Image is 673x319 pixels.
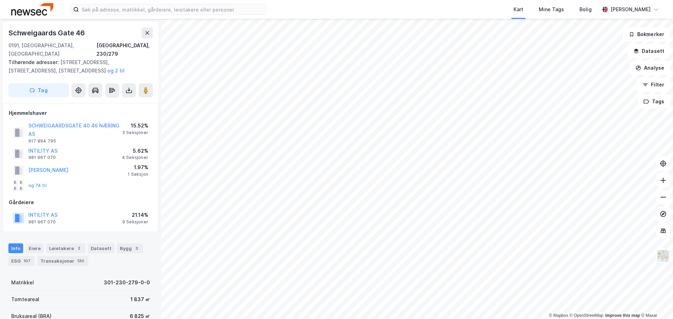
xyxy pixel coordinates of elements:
[637,78,670,92] button: Filter
[11,278,34,287] div: Matrikkel
[122,130,148,136] div: 5 Seksjoner
[638,285,673,319] iframe: Chat Widget
[130,295,150,304] div: 1 837 ㎡
[104,278,150,287] div: 301-230-279-0-0
[11,295,39,304] div: Tomteareal
[122,155,148,160] div: 4 Seksjoner
[9,198,152,207] div: Gårdeiere
[11,3,53,15] img: newsec-logo.f6e21ccffca1b3a03d2d.png
[28,219,56,225] div: 981 967 070
[122,219,148,225] div: 9 Seksjoner
[128,163,148,172] div: 1.97%
[28,155,56,160] div: 981 967 070
[26,243,43,253] div: Eiere
[514,5,523,14] div: Kart
[630,61,670,75] button: Analyse
[96,41,153,58] div: [GEOGRAPHIC_DATA], 230/279
[117,243,143,253] div: Bygg
[8,58,147,75] div: [STREET_ADDRESS], [STREET_ADDRESS], [STREET_ADDRESS]
[79,4,266,15] input: Søk på adresse, matrikkel, gårdeiere, leietakere eller personer
[8,256,35,266] div: ESG
[623,27,670,41] button: Bokmerker
[570,313,604,318] a: OpenStreetMap
[75,245,82,252] div: 2
[8,27,86,39] div: Schweigaards Gate 46
[122,122,148,130] div: 15.52%
[627,44,670,58] button: Datasett
[611,5,651,14] div: [PERSON_NAME]
[8,83,69,97] button: Tag
[8,59,60,65] span: Tilhørende adresser:
[88,243,114,253] div: Datasett
[549,313,568,318] a: Mapbox
[8,41,96,58] div: 0191, [GEOGRAPHIC_DATA], [GEOGRAPHIC_DATA]
[76,257,86,264] div: 130
[579,5,592,14] div: Bolig
[22,257,32,264] div: 107
[9,109,152,117] div: Hjemmelshaver
[539,5,564,14] div: Mine Tags
[638,95,670,109] button: Tags
[605,313,640,318] a: Improve this map
[38,256,88,266] div: Transaksjoner
[28,138,56,144] div: 917 894 795
[133,245,140,252] div: 3
[122,211,148,219] div: 21.14%
[657,249,670,263] img: Z
[46,243,85,253] div: Leietakere
[122,147,148,155] div: 5.62%
[8,243,23,253] div: Info
[128,172,148,177] div: 1 Seksjon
